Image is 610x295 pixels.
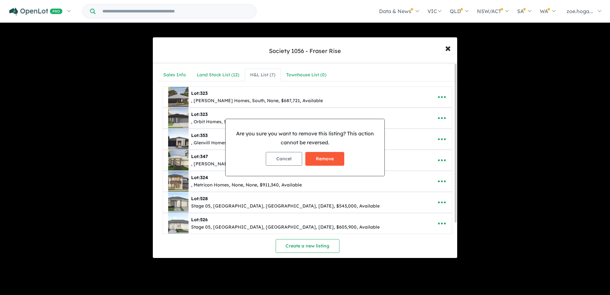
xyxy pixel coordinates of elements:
span: zoe.hoga... [567,8,593,14]
img: Openlot PRO Logo White [9,8,63,16]
p: Are you sure you want to remove this listing? This action cannot be reversed. [231,129,379,147]
input: Try estate name, suburb, builder or developer [97,4,255,18]
button: Remove [305,152,344,166]
button: Cancel [266,152,302,166]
